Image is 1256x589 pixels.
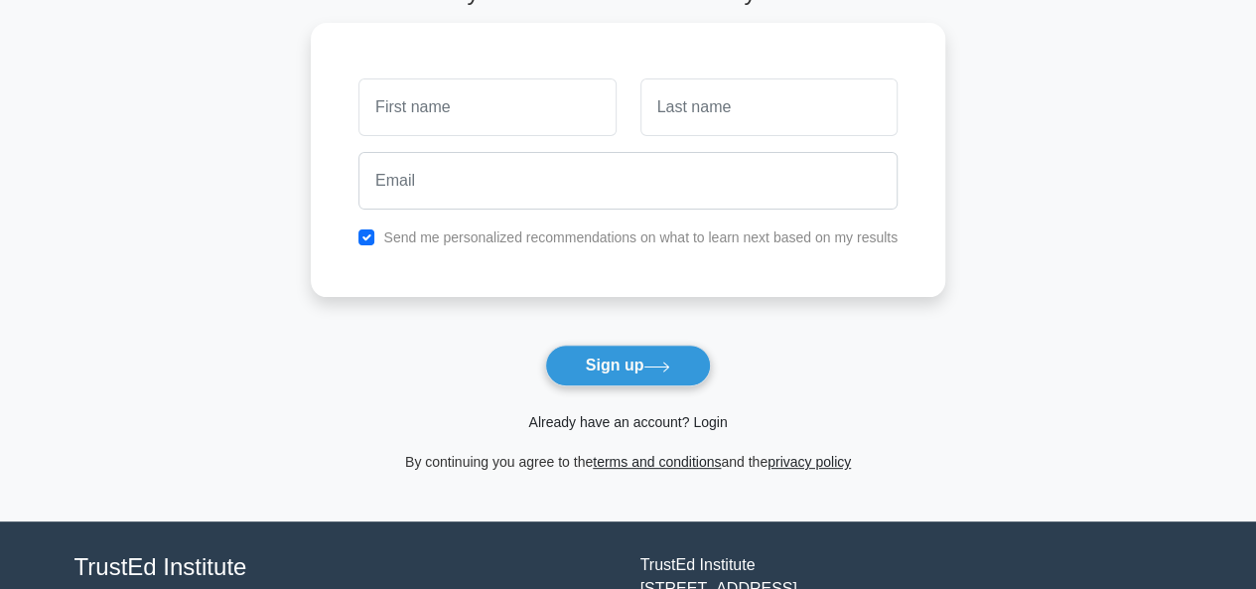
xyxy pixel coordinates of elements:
input: Email [358,152,898,210]
label: Send me personalized recommendations on what to learn next based on my results [383,229,898,245]
h4: TrustEd Institute [74,553,617,582]
div: By continuing you agree to the and the [299,450,957,474]
input: First name [358,78,616,136]
input: Last name [640,78,898,136]
button: Sign up [545,345,712,386]
a: Already have an account? Login [528,414,727,430]
a: terms and conditions [593,454,721,470]
a: privacy policy [768,454,851,470]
